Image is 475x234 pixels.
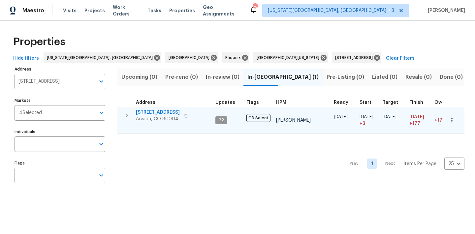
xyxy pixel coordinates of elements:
[335,54,375,61] span: [STREET_ADDRESS]
[22,7,44,14] span: Maestro
[253,52,328,63] div: [GEOGRAPHIC_DATA][US_STATE]
[409,120,420,127] span: +177
[383,115,396,119] span: [DATE]
[372,73,397,82] span: Listed (0)
[44,52,161,63] div: [US_STATE][GEOGRAPHIC_DATA], [GEOGRAPHIC_DATA]
[13,54,39,63] span: Hide filters
[246,114,270,122] span: OD Select
[327,73,364,82] span: Pre-Listing (0)
[97,108,106,117] button: Open
[84,7,105,14] span: Projects
[367,159,377,169] a: Goto page 1
[15,99,105,102] label: Markets
[113,4,140,17] span: Work Orders
[383,52,417,65] button: Clear Filters
[216,117,227,123] span: 22
[360,100,371,105] span: Start
[147,8,161,13] span: Tasks
[434,100,458,105] div: Days past target finish date
[444,155,464,172] div: 25
[434,118,445,123] span: +177
[276,100,286,105] span: HPM
[360,120,365,127] span: + 3
[409,100,423,105] span: Finish
[165,73,198,82] span: Pre-reno (0)
[97,171,106,180] button: Open
[357,107,380,134] td: Project started 3 days late
[343,138,464,190] nav: Pagination Navigation
[13,39,65,45] span: Properties
[165,52,218,63] div: [GEOGRAPHIC_DATA]
[440,73,463,82] span: Done (0)
[360,115,373,119] span: [DATE]
[407,107,432,134] td: Scheduled to finish 177 day(s) late
[432,107,460,134] td: 177 day(s) past target finish date
[169,54,212,61] span: [GEOGRAPHIC_DATA]
[383,100,398,105] span: Target
[203,4,241,17] span: Geo Assignments
[136,116,180,122] span: Arvada, CO 80004
[19,110,42,116] span: 4 Selected
[434,100,452,105] span: Overall
[121,73,157,82] span: Upcoming (0)
[386,54,415,63] span: Clear Filters
[257,54,322,61] span: [GEOGRAPHIC_DATA][US_STATE]
[383,100,404,105] div: Target renovation project end date
[225,54,243,61] span: Phoenix
[334,100,348,105] span: Ready
[403,161,436,167] p: Items Per Page
[268,7,394,14] span: [US_STATE][GEOGRAPHIC_DATA], [GEOGRAPHIC_DATA] + 3
[247,73,319,82] span: In-[GEOGRAPHIC_DATA] (1)
[97,77,106,86] button: Open
[409,100,429,105] div: Projected renovation finish date
[11,52,42,65] button: Hide filters
[15,130,105,134] label: Individuals
[15,67,105,71] label: Address
[15,161,105,165] label: Flags
[47,54,155,61] span: [US_STATE][GEOGRAPHIC_DATA], [GEOGRAPHIC_DATA]
[63,7,77,14] span: Visits
[215,100,235,105] span: Updates
[360,100,377,105] div: Actual renovation start date
[136,100,155,105] span: Address
[169,7,195,14] span: Properties
[206,73,239,82] span: In-review (0)
[253,4,257,11] div: 29
[276,118,311,123] span: [PERSON_NAME]
[136,109,180,116] span: [STREET_ADDRESS]
[334,100,354,105] div: Earliest renovation start date (first business day after COE or Checkout)
[246,100,259,105] span: Flags
[425,7,465,14] span: [PERSON_NAME]
[334,115,348,119] span: [DATE]
[409,115,424,119] span: [DATE]
[332,52,381,63] div: [STREET_ADDRESS]
[97,139,106,149] button: Open
[222,52,249,63] div: Phoenix
[405,73,432,82] span: Resale (0)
